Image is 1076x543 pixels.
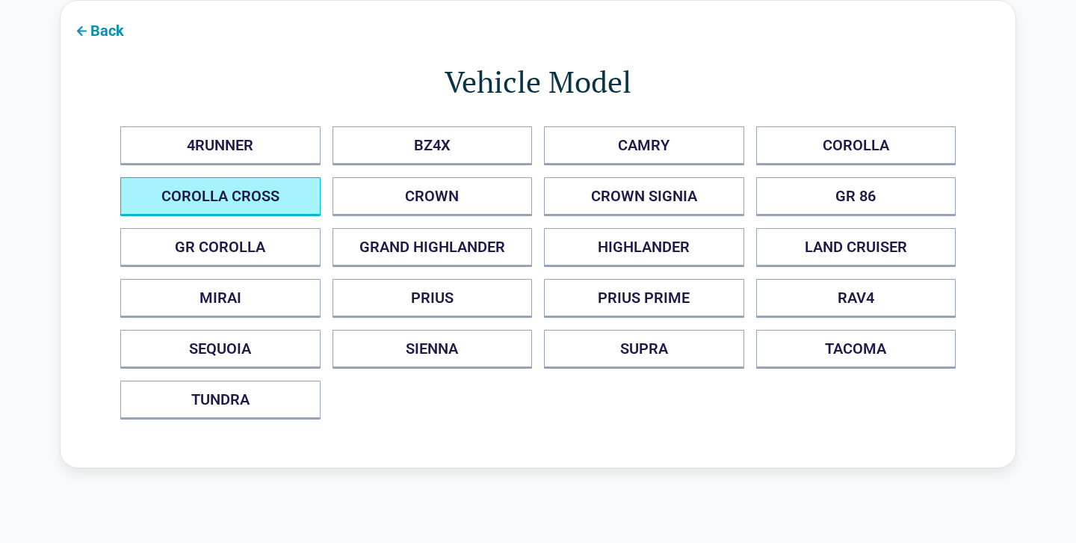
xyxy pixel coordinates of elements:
[756,228,956,267] button: LAND CRUISER
[120,228,321,267] button: GR COROLLA
[544,177,744,216] button: CROWN SIGNIA
[120,177,321,216] button: COROLLA CROSS
[120,381,321,420] button: TUNDRA
[333,177,533,216] button: CROWN
[756,177,956,216] button: GR 86
[120,279,321,318] button: MIRAI
[120,330,321,369] button: SEQUOIA
[544,279,744,318] button: PRIUS PRIME
[756,330,956,369] button: TACOMA
[120,126,321,165] button: 4RUNNER
[544,330,744,369] button: SUPRA
[544,126,744,165] button: CAMRY
[756,279,956,318] button: RAV4
[756,126,956,165] button: COROLLA
[333,279,533,318] button: PRIUS
[333,330,533,369] button: SIENNA
[120,61,956,102] h1: Vehicle Model
[333,126,533,165] button: BZ4X
[61,13,136,46] button: Back
[333,228,533,267] button: GRAND HIGHLANDER
[544,228,744,267] button: HIGHLANDER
